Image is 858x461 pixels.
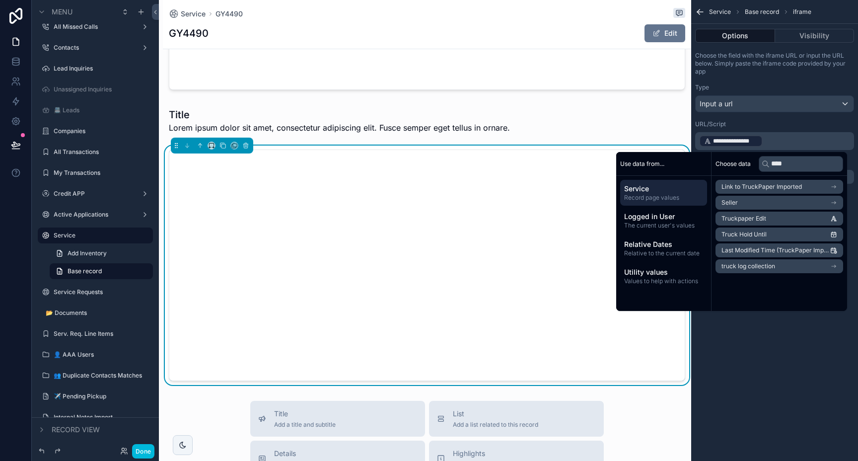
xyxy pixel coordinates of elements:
label: Unassigned Inquiries [54,85,147,93]
span: Record page values [624,194,703,202]
span: Base record [68,267,102,275]
span: Service [709,8,731,16]
label: 👤 AAA Users [54,351,147,359]
span: Service [624,184,703,194]
span: Record view [52,425,100,435]
p: Choose the field with the iframe URL or input the URL below. Simply paste the iframe code provide... [695,52,854,76]
button: Edit [644,24,685,42]
label: Serv. Req. Line Items [54,330,147,338]
label: All Missed Calls [54,23,133,31]
button: ListAdd a list related to this record [429,401,604,437]
label: All Transactions [54,148,147,156]
span: Relative Dates [624,239,703,249]
span: Logged in User [624,212,703,222]
label: 📂 Documents [46,309,147,317]
button: Done [132,444,154,459]
button: Visibility [775,29,855,43]
span: List [453,409,538,419]
label: My Transactions [54,169,147,177]
label: Service [54,231,147,239]
a: Base record [50,263,153,279]
button: Input a url [695,95,854,112]
span: Title [274,409,336,419]
div: scrollable content [616,176,711,293]
label: Lead Inquiries [54,65,147,73]
span: Relative to the current date [624,249,703,257]
label: Type [695,83,709,91]
button: TitleAdd a title and subtitle [250,401,425,437]
a: GY4490 [215,9,243,19]
label: Internal Notes Import [54,413,147,421]
span: Add Inventory [68,249,107,257]
span: iframe [793,8,811,16]
span: Highlights [453,449,542,459]
label: ✈️ Pending Pickup [54,392,147,400]
span: Menu [52,7,72,17]
button: Options [695,29,775,43]
span: Input a url [700,99,732,109]
label: Active Applications [54,211,133,219]
span: Use data from... [620,160,664,168]
span: Add a title and subtitle [274,421,336,429]
span: Service [181,9,206,19]
a: Add Inventory [50,245,153,261]
label: Companies [54,127,147,135]
span: Utility values [624,267,703,277]
label: Service Requests [54,288,147,296]
h1: GY4490 [169,26,209,40]
label: Credit APP [54,190,133,198]
label: 👥 Duplicate Contacts Matches [54,372,147,380]
span: Values to help with actions [624,277,703,285]
span: Details [274,449,360,459]
div: scrollable content [695,132,854,150]
span: The current user's values [624,222,703,230]
span: Base record [745,8,779,16]
span: Choose data [715,160,751,168]
label: 📇 Leads [54,106,147,114]
label: Contacts [54,44,133,52]
label: URL/Script [695,120,726,128]
span: Add a list related to this record [453,421,538,429]
a: Service [169,9,206,19]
